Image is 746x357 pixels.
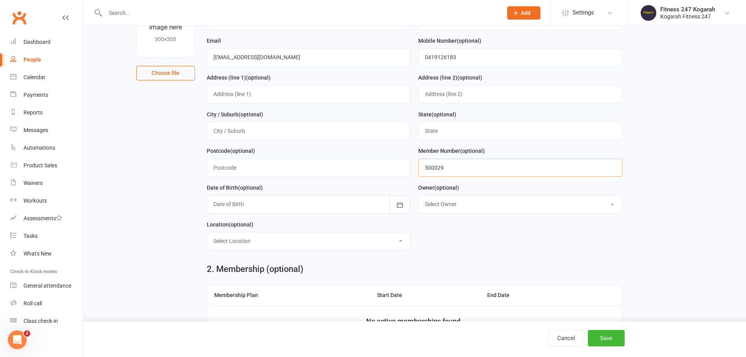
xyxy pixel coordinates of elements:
label: Owner [418,183,459,192]
th: End Date [480,285,582,305]
div: Assessments [23,215,62,221]
div: Reports [23,109,43,116]
h2: 2. Membership (optional) [207,265,303,274]
div: Product Sales [23,162,57,169]
div: Fitness 247 Kogarah [660,6,715,13]
a: Payments [10,86,83,104]
th: Membership Plan [207,285,370,305]
div: Roll call [23,300,42,306]
div: Messages [23,127,48,133]
div: Tasks [23,233,38,239]
label: Address (line 2) [418,73,482,82]
div: Class check-in [23,318,58,324]
div: Calendar [23,74,45,80]
th: Start Date [370,285,480,305]
label: Email [207,36,221,45]
spang: (optional) [230,148,255,154]
input: State [418,122,622,140]
span: 2 [24,330,30,337]
a: Dashboard [10,33,83,51]
a: Automations [10,139,83,157]
button: Add [507,6,540,20]
div: Payments [23,92,48,98]
spang: (optional) [238,111,263,118]
div: General attendance [23,283,71,289]
div: Workouts [23,198,47,204]
span: Add [521,10,531,16]
a: Product Sales [10,157,83,174]
label: Location [207,220,253,229]
div: People [23,56,41,63]
a: Tasks [10,227,83,245]
button: Cancel [548,330,584,346]
a: Calendar [10,69,83,86]
div: Kogarah Fitness 247 [660,13,715,20]
button: Choose file [136,66,195,80]
a: General attendance kiosk mode [10,277,83,295]
input: Postcode [207,159,411,177]
div: Waivers [23,180,43,186]
input: Address (line 2) [418,85,622,103]
a: Waivers [10,174,83,192]
span: Settings [573,4,594,22]
input: Mobile Number [418,48,622,66]
label: Date of Birth [207,183,263,192]
label: Member Number [418,147,485,155]
spang: (optional) [460,148,485,154]
a: People [10,51,83,69]
td: No active memberships found. [207,305,622,337]
label: Mobile Number [418,36,481,45]
label: State [418,110,456,119]
input: Member Number [418,159,622,177]
input: Address (line 1) [207,85,411,103]
input: Search... [103,7,497,18]
spang: (optional) [457,74,482,81]
a: Clubworx [9,8,29,27]
div: Automations [23,145,55,151]
label: City / Suburb [207,110,263,119]
a: Messages [10,121,83,139]
button: Save [588,330,625,346]
spang: (optional) [238,185,263,191]
div: Dashboard [23,39,51,45]
img: thumb_image1749097489.png [641,5,656,21]
spang: (optional) [246,74,271,81]
iframe: Intercom live chat [8,330,27,349]
spang: (optional) [434,185,459,191]
a: Reports [10,104,83,121]
div: What's New [23,250,52,257]
a: Assessments [10,210,83,227]
a: Roll call [10,295,83,312]
label: Postcode [207,147,255,155]
label: Address (line 1) [207,73,271,82]
spang: (optional) [229,221,253,228]
input: City / Suburb [207,122,411,140]
a: Class kiosk mode [10,312,83,330]
spang: (optional) [457,38,481,44]
input: Email [207,48,411,66]
spang: (optional) [432,111,456,118]
a: Workouts [10,192,83,210]
a: What's New [10,245,83,263]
